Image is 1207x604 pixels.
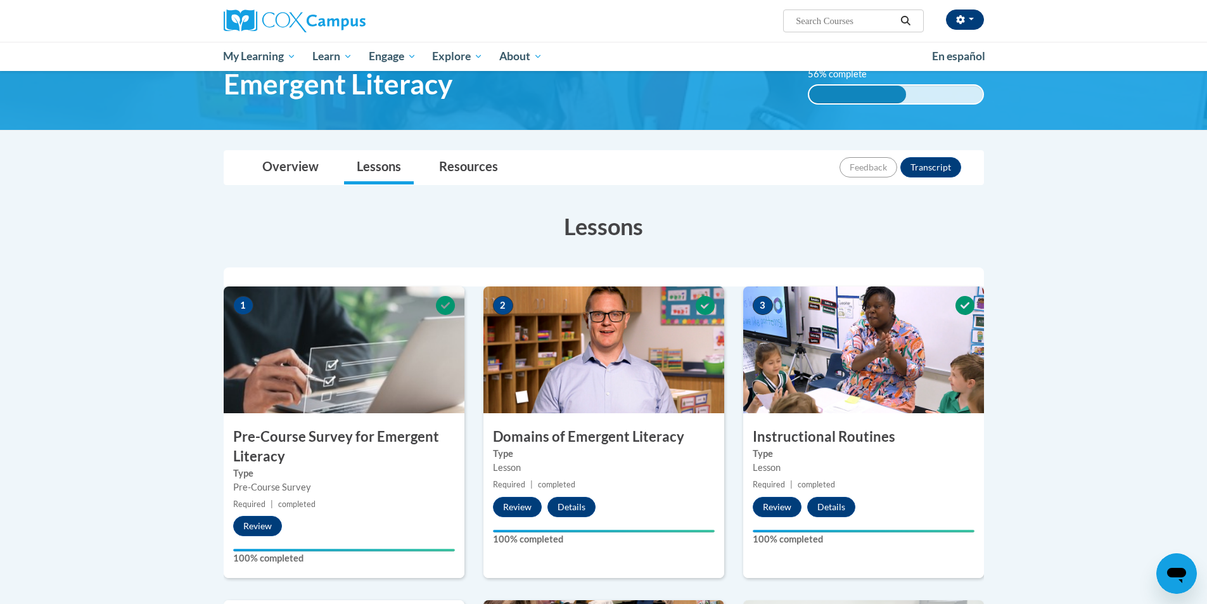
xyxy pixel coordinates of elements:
label: 56% complete [808,67,881,81]
button: Details [547,497,596,517]
button: Transcript [900,157,961,177]
button: Review [493,497,542,517]
button: Review [753,497,801,517]
span: Required [753,480,785,489]
label: Type [233,466,455,480]
span: About [499,49,542,64]
label: 100% completed [493,532,715,546]
a: Engage [361,42,425,71]
a: Explore [424,42,491,71]
span: 1 [233,296,253,315]
img: Course Image [743,286,984,413]
span: 2 [493,296,513,315]
img: Course Image [224,286,464,413]
h3: Domains of Emergent Literacy [483,427,724,447]
label: Type [753,447,974,461]
label: 100% completed [753,532,974,546]
span: completed [538,480,575,489]
h3: Instructional Routines [743,427,984,447]
span: Required [493,480,525,489]
button: Account Settings [946,10,984,30]
iframe: Button to launch messaging window [1156,553,1197,594]
button: Search [896,13,915,29]
img: Course Image [483,286,724,413]
h3: Pre-Course Survey for Emergent Literacy [224,427,464,466]
span: completed [278,499,316,509]
span: | [790,480,793,489]
span: En español [932,49,985,63]
span: My Learning [223,49,296,64]
span: Explore [432,49,483,64]
a: En español [924,43,993,70]
div: Pre-Course Survey [233,480,455,494]
span: | [271,499,273,509]
a: Resources [426,151,511,184]
a: My Learning [215,42,305,71]
div: Your progress [753,530,974,532]
span: Required [233,499,265,509]
a: Lessons [344,151,414,184]
img: Cox Campus [224,10,366,32]
span: Learn [312,49,352,64]
label: Type [493,447,715,461]
button: Feedback [840,157,897,177]
input: Search Courses [795,13,896,29]
span: | [530,480,533,489]
h3: Lessons [224,210,984,242]
span: Engage [369,49,416,64]
div: Your progress [493,530,715,532]
a: Learn [304,42,361,71]
button: Review [233,516,282,536]
a: Cox Campus [224,10,464,32]
div: 56% complete [809,86,906,103]
a: Overview [250,151,331,184]
span: completed [798,480,835,489]
a: About [491,42,551,71]
div: Lesson [493,461,715,475]
div: Lesson [753,461,974,475]
span: Emergent Literacy [224,67,452,101]
div: Your progress [233,549,455,551]
label: 100% completed [233,551,455,565]
span: 3 [753,296,773,315]
div: Main menu [205,42,1003,71]
button: Details [807,497,855,517]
